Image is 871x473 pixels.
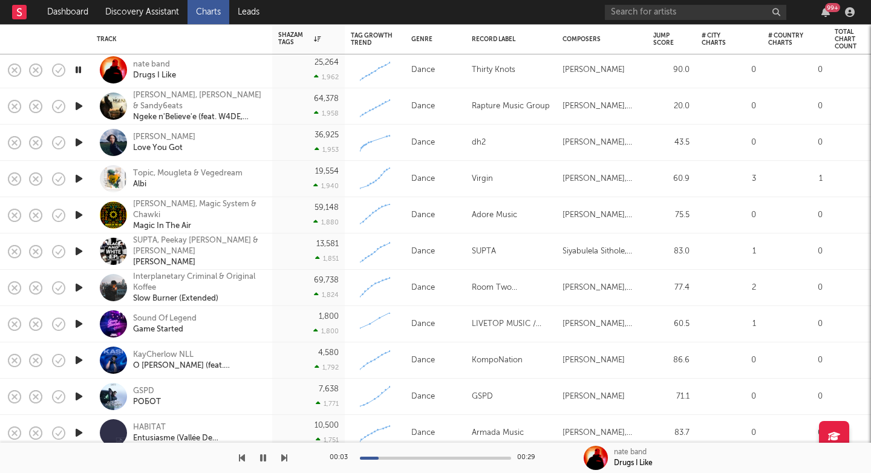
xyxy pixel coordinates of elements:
div: 0 [702,99,756,114]
div: 60.5 [653,317,690,331]
div: [PERSON_NAME], Magic System & Chawki [133,199,263,221]
div: Interplanetary Criminal & Original Koffee [133,272,263,293]
div: 0 [768,244,823,259]
div: SUPTA, Peekay [PERSON_NAME] & [PERSON_NAME] [133,235,263,257]
a: [PERSON_NAME], [PERSON_NAME] & Sandy6eatsNgeke n'Believe'e (feat. W4DE, Tkcreedlion & [PERSON_NAME]) [133,90,263,123]
div: 20.0 [653,99,690,114]
div: Thirty Knots [472,63,515,77]
div: Virgin [472,172,493,186]
div: Shazam Tags [278,31,321,46]
div: [PERSON_NAME], [PERSON_NAME], [PERSON_NAME] [563,281,641,295]
div: 1 [768,172,823,186]
div: Dance [411,208,435,223]
div: Siyabulela Sithole, [PERSON_NAME] [563,244,641,259]
div: 83.0 [653,244,690,259]
div: 00:29 [517,451,541,465]
div: [PERSON_NAME], [PERSON_NAME], Rorisang Hlahane [563,99,641,114]
div: 43.5 [653,135,690,150]
div: Ngeke n'Believe'e (feat. W4DE, Tkcreedlion & [PERSON_NAME]) [133,112,263,123]
div: Magic In The Air [133,221,263,232]
div: Topic, Mougleta & Vegedream [133,168,243,179]
div: 75.5 [653,208,690,223]
div: Record Label [472,36,544,43]
div: 60.9 [653,172,690,186]
div: 1,880 [313,218,339,226]
div: LIVETOP MUSIC / RIPMUSIC [472,317,550,331]
div: Dance [411,244,435,259]
div: Total Chart Count [835,28,871,50]
div: nate band [614,447,647,458]
a: Sound Of LegendGame Started [133,313,197,335]
div: 0 [702,208,756,223]
a: [PERSON_NAME], Magic System & ChawkiMagic In The Air [133,199,263,232]
button: 99+ [821,7,830,17]
a: KayCherlow NLLO [PERSON_NAME] (feat. [PERSON_NAME] & [PERSON_NAME]) [133,350,263,371]
div: HABITAT [133,422,263,433]
div: 0 [702,390,756,404]
div: Sound Of Legend [133,313,197,324]
div: KompoNation [472,353,523,368]
div: Dance [411,390,435,404]
div: РОБОТ [133,397,161,408]
div: 1,851 [315,255,339,263]
div: 0 [768,281,823,295]
div: Game Started [133,324,197,335]
div: 0 [702,63,756,77]
div: 1 [702,244,756,259]
div: [PERSON_NAME] [133,257,263,268]
div: 25,264 [315,59,339,67]
div: Room Two Recordings [472,281,550,295]
div: Entusiasme (Vallée De L’[PERSON_NAME]) [133,433,263,444]
div: 10,500 [315,422,339,429]
a: HABITATEntusiasme (Vallée De L’[PERSON_NAME]) [133,422,263,444]
div: [PERSON_NAME], [PERSON_NAME], [PERSON_NAME], [PERSON_NAME], [PERSON_NAME], A'Salfo, [PERSON_NAME]... [563,208,641,223]
div: 0 [768,208,823,223]
div: 19,554 [315,168,339,175]
div: 0 [768,99,823,114]
div: [PERSON_NAME] [563,353,625,368]
div: Dance [411,317,435,331]
div: Tag Growth Trend [351,32,393,47]
div: 2 [702,281,756,295]
input: Search for artists [605,5,786,20]
a: nate bandDrugs I Like [133,59,176,81]
div: 13,581 [316,240,339,248]
div: 0 [768,390,823,404]
div: dh2 [472,135,486,150]
div: Adore Music [472,208,517,223]
a: GSPDРОБОТ [133,386,161,408]
div: 77.4 [653,281,690,295]
a: Topic, Mougleta & VegedreamAlbi [133,168,243,190]
div: Dance [411,135,435,150]
div: GSPD [472,390,493,404]
div: 0 [768,63,823,77]
div: 0 [768,317,823,331]
div: 1,751 [316,436,339,444]
div: 0 [702,426,756,440]
div: [PERSON_NAME], [PERSON_NAME] & Sandy6eats [133,90,263,112]
div: GSPD [133,386,161,397]
div: Composers [563,36,635,43]
div: 1,800 [319,313,339,321]
div: [PERSON_NAME], [PERSON_NAME] ter [PERSON_NAME], [PERSON_NAME] [563,426,641,440]
div: Dance [411,63,435,77]
div: Armada Music [472,426,524,440]
div: 64,378 [314,95,339,103]
div: KayCherlow NLL [133,350,263,360]
div: [PERSON_NAME] [133,132,195,143]
div: 1,824 [314,291,339,299]
div: Track [97,36,260,43]
div: SUPTA [472,244,496,259]
div: 1 [702,317,756,331]
div: Albi [133,179,243,190]
div: [PERSON_NAME] [563,63,625,77]
div: Drugs I Like [614,458,653,469]
div: 1,771 [316,400,339,408]
div: Dance [411,281,435,295]
div: 1,953 [315,146,339,154]
div: Drugs I Like [133,70,176,81]
div: 71.1 [653,390,690,404]
div: 1,800 [313,327,339,335]
div: 0 [768,353,823,368]
div: 59,148 [315,204,339,212]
